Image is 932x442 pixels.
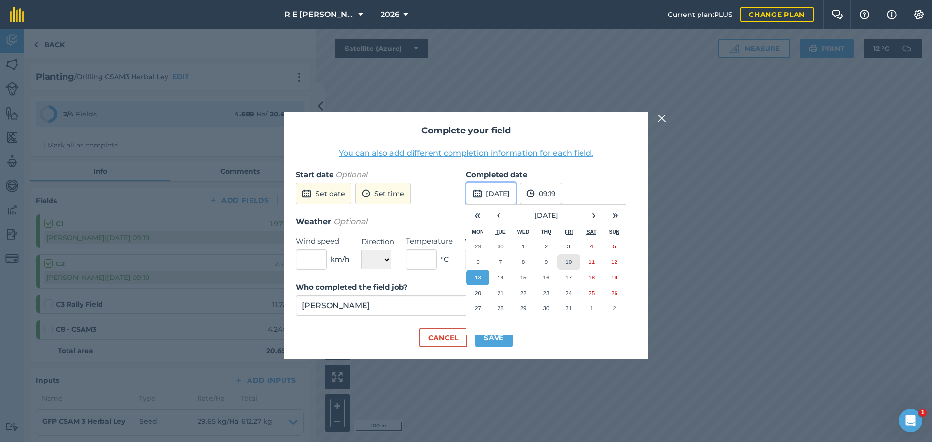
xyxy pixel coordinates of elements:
abbr: 10 October 2025 [566,259,572,265]
button: 10 October 2025 [557,254,580,270]
button: 25 October 2025 [580,285,603,301]
abbr: Monday [472,229,484,235]
button: 26 October 2025 [603,285,626,301]
abbr: 16 October 2025 [543,274,549,280]
button: 29 September 2025 [466,239,489,254]
button: 2 October 2025 [535,239,558,254]
h3: Weather [296,215,636,228]
abbr: 22 October 2025 [520,290,527,296]
abbr: 2 October 2025 [545,243,548,249]
button: 2 November 2025 [603,300,626,316]
button: 24 October 2025 [557,285,580,301]
button: Cancel [419,328,467,347]
abbr: 24 October 2025 [566,290,572,296]
button: 11 October 2025 [580,254,603,270]
button: 20 October 2025 [466,285,489,301]
img: svg+xml;base64,PD94bWwgdmVyc2lvbj0iMS4wIiBlbmNvZGluZz0idXRmLTgiPz4KPCEtLSBHZW5lcmF0b3I6IEFkb2JlIE... [526,188,535,199]
img: svg+xml;base64,PD94bWwgdmVyc2lvbj0iMS4wIiBlbmNvZGluZz0idXRmLTgiPz4KPCEtLSBHZW5lcmF0b3I6IEFkb2JlIE... [472,188,482,199]
abbr: 17 October 2025 [566,274,572,280]
img: Two speech bubbles overlapping with the left bubble in the forefront [832,10,843,19]
button: 09:19 [520,183,562,204]
button: You can also add different completion information for each field. [339,147,593,159]
span: km/h [331,254,349,264]
label: Wind speed [296,235,349,247]
span: ° C [441,254,449,264]
abbr: 1 October 2025 [522,243,525,249]
strong: Completed date [466,170,527,179]
button: 13 October 2025 [466,270,489,285]
label: Weather [465,236,513,247]
span: [DATE] [534,211,558,220]
button: 31 October 2025 [557,300,580,316]
abbr: 25 October 2025 [588,290,595,296]
button: 1 November 2025 [580,300,603,316]
button: 6 October 2025 [466,254,489,270]
button: [DATE] [509,205,583,226]
abbr: Sunday [609,229,619,235]
abbr: 23 October 2025 [543,290,549,296]
button: 19 October 2025 [603,270,626,285]
label: Temperature [406,235,453,247]
abbr: 30 September 2025 [498,243,504,249]
button: 27 October 2025 [466,300,489,316]
abbr: 27 October 2025 [475,305,481,311]
abbr: 31 October 2025 [566,305,572,311]
img: svg+xml;base64,PHN2ZyB4bWxucz0iaHR0cDovL3d3dy53My5vcmcvMjAwMC9zdmciIHdpZHRoPSIxNyIgaGVpZ2h0PSIxNy... [887,9,897,20]
abbr: Saturday [587,229,597,235]
abbr: 7 October 2025 [499,259,502,265]
button: 16 October 2025 [535,270,558,285]
button: 8 October 2025 [512,254,535,270]
button: [DATE] [466,183,516,204]
button: 29 October 2025 [512,300,535,316]
abbr: 1 November 2025 [590,305,593,311]
span: Current plan : PLUS [668,9,732,20]
button: 12 October 2025 [603,254,626,270]
em: Optional [335,170,367,179]
button: 7 October 2025 [489,254,512,270]
abbr: 6 October 2025 [476,259,479,265]
img: svg+xml;base64,PD94bWwgdmVyc2lvbj0iMS4wIiBlbmNvZGluZz0idXRmLTgiPz4KPCEtLSBHZW5lcmF0b3I6IEFkb2JlIE... [302,188,312,199]
button: › [583,205,604,226]
img: A cog icon [913,10,925,19]
abbr: 5 October 2025 [613,243,616,249]
abbr: 13 October 2025 [475,274,481,280]
abbr: 21 October 2025 [498,290,504,296]
strong: Start date [296,170,333,179]
button: 4 October 2025 [580,239,603,254]
button: Set time [355,183,411,204]
img: fieldmargin Logo [10,7,24,22]
abbr: Friday [565,229,573,235]
button: 30 September 2025 [489,239,512,254]
img: svg+xml;base64,PD94bWwgdmVyc2lvbj0iMS4wIiBlbmNvZGluZz0idXRmLTgiPz4KPCEtLSBHZW5lcmF0b3I6IEFkb2JlIE... [362,188,370,199]
abbr: Wednesday [517,229,530,235]
abbr: 8 October 2025 [522,259,525,265]
abbr: 26 October 2025 [611,290,617,296]
button: 3 October 2025 [557,239,580,254]
button: » [604,205,626,226]
button: 14 October 2025 [489,270,512,285]
span: 2026 [381,9,399,20]
button: 18 October 2025 [580,270,603,285]
strong: Who completed the field job? [296,282,408,292]
button: 30 October 2025 [535,300,558,316]
button: « [466,205,488,226]
button: 17 October 2025 [557,270,580,285]
abbr: 9 October 2025 [545,259,548,265]
abbr: 30 October 2025 [543,305,549,311]
abbr: 29 October 2025 [520,305,527,311]
abbr: 11 October 2025 [588,259,595,265]
button: 9 October 2025 [535,254,558,270]
abbr: 15 October 2025 [520,274,527,280]
button: 28 October 2025 [489,300,512,316]
abbr: 14 October 2025 [498,274,504,280]
button: 5 October 2025 [603,239,626,254]
img: svg+xml;base64,PHN2ZyB4bWxucz0iaHR0cDovL3d3dy53My5vcmcvMjAwMC9zdmciIHdpZHRoPSIyMiIgaGVpZ2h0PSIzMC... [657,113,666,124]
span: 1 [919,409,927,417]
abbr: 18 October 2025 [588,274,595,280]
abbr: 2 November 2025 [613,305,616,311]
abbr: 4 October 2025 [590,243,593,249]
abbr: Tuesday [496,229,506,235]
iframe: Intercom live chat [899,409,922,432]
button: 22 October 2025 [512,285,535,301]
abbr: Thursday [541,229,551,235]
